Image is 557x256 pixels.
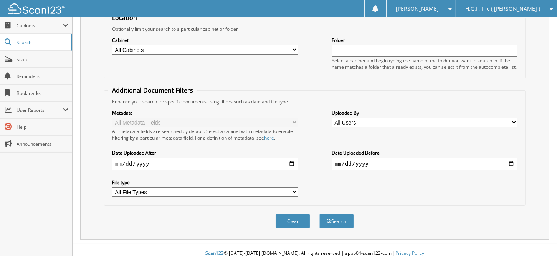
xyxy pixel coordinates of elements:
[17,39,67,46] span: Search
[112,150,298,156] label: Date Uploaded After
[17,107,63,113] span: User Reports
[396,7,439,11] span: [PERSON_NAME]
[108,13,141,22] legend: Location
[112,179,298,186] label: File type
[17,73,68,80] span: Reminders
[332,158,517,170] input: end
[466,7,540,11] span: H.G.F, Inc ( [PERSON_NAME] )
[17,56,68,63] span: Scan
[319,214,354,228] button: Search
[17,22,63,29] span: Cabinets
[332,57,517,70] div: Select a cabinet and begin typing the name of the folder you want to search in. If the name match...
[264,135,274,141] a: here
[108,26,521,32] div: Optionally limit your search to a particular cabinet or folder
[112,158,298,170] input: start
[112,37,298,43] label: Cabinet
[112,110,298,116] label: Metadata
[17,90,68,96] span: Bookmarks
[332,110,517,116] label: Uploaded By
[17,141,68,147] span: Announcements
[108,98,521,105] div: Enhance your search for specific documents using filters such as date and file type.
[17,124,68,130] span: Help
[108,86,197,95] legend: Additional Document Filters
[332,150,517,156] label: Date Uploaded Before
[112,128,298,141] div: All metadata fields are searched by default. Select a cabinet with metadata to enable filtering b...
[276,214,310,228] button: Clear
[8,3,65,14] img: scan123-logo-white.svg
[332,37,517,43] label: Folder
